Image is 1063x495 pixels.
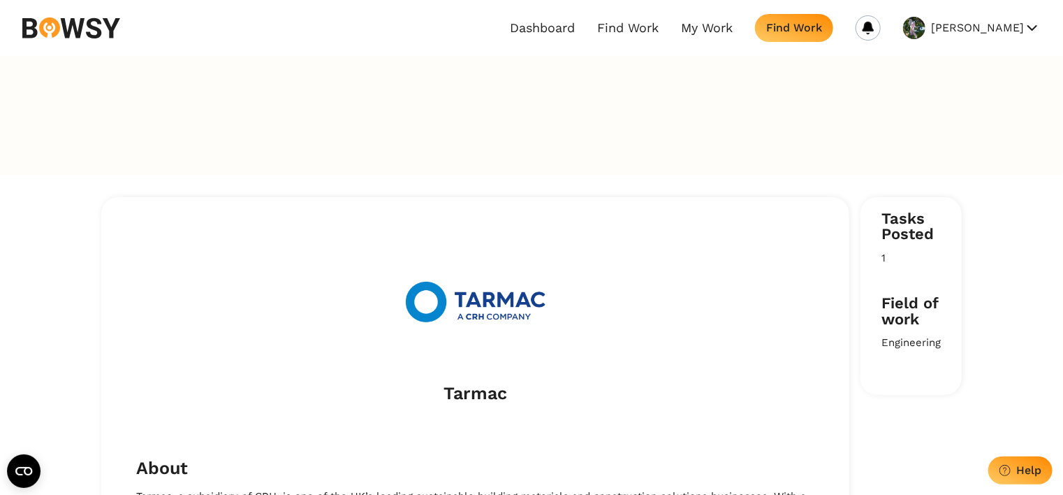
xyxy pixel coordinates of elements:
[881,333,941,353] span: Engineering
[136,372,814,405] h2: Tarmac
[931,17,1041,39] button: [PERSON_NAME]
[1016,464,1041,477] div: Help
[7,454,41,488] button: Open CMP widget
[766,21,822,34] div: Find Work
[597,20,659,36] a: Find Work
[22,17,120,38] img: svg%3e
[681,20,733,36] a: My Work
[881,296,941,333] h2: Field of work
[136,447,814,487] h2: About
[755,14,833,42] button: Find Work
[881,211,941,248] h2: Tasks Posted
[881,248,941,268] span: 1
[510,20,575,36] a: Dashboard
[988,457,1053,485] button: Help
